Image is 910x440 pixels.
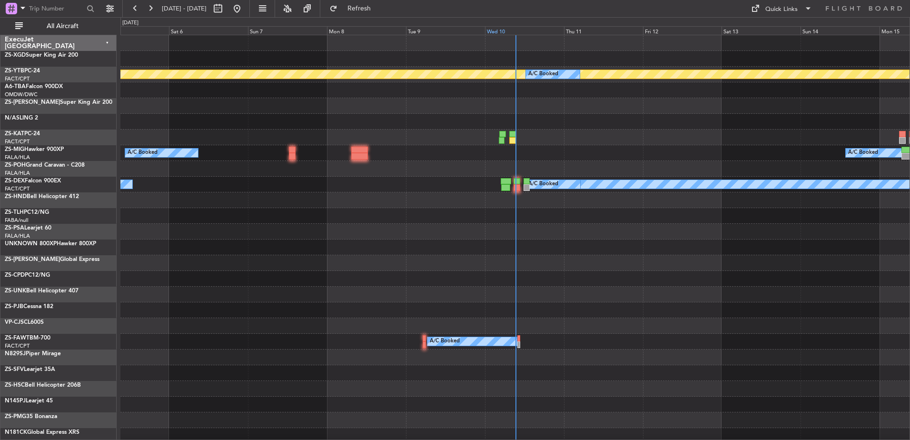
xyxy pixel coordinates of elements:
[5,272,25,278] span: ZS-CPD
[5,257,60,262] span: ZS-[PERSON_NAME]
[528,177,558,191] div: A/C Booked
[5,185,30,192] a: FACT/CPT
[5,115,16,121] span: N/A
[5,232,30,240] a: FALA/HLA
[5,194,79,200] a: ZS-HNDBell Helicopter 412
[5,147,64,152] a: ZS-MIGHawker 900XP
[5,382,81,388] a: ZS-HSCBell Helicopter 206B
[5,414,57,420] a: ZS-PMG35 Bonanza
[5,154,30,161] a: FALA/HLA
[765,5,798,14] div: Quick Links
[722,26,801,35] div: Sat 13
[248,26,327,35] div: Sun 7
[485,26,564,35] div: Wed 10
[5,131,40,137] a: ZS-KATPC-24
[5,335,50,341] a: ZS-FAWTBM-700
[162,4,207,13] span: [DATE] - [DATE]
[801,26,880,35] div: Sun 14
[5,304,53,310] a: ZS-PJBCessna 182
[5,217,29,224] a: FABA/null
[5,131,24,137] span: ZS-KAT
[5,288,26,294] span: ZS-UNK
[5,351,61,357] a: N829SJPiper Mirage
[5,75,30,82] a: FACT/CPT
[25,23,100,30] span: All Aircraft
[5,430,27,435] span: N181CK
[5,210,49,215] a: ZS-TLHPC12/NG
[564,26,643,35] div: Thu 11
[128,146,158,160] div: A/C Booked
[5,335,26,341] span: ZS-FAW
[5,68,40,74] a: ZS-YTBPC-24
[5,225,51,231] a: ZS-PSALearjet 60
[5,162,85,168] a: ZS-POHGrand Caravan - C208
[5,52,78,58] a: ZS-XGDSuper King Air 200
[5,178,61,184] a: ZS-DEXFalcon 900EX
[5,194,27,200] span: ZS-HND
[29,1,84,16] input: Trip Number
[848,146,878,160] div: A/C Booked
[122,19,138,27] div: [DATE]
[169,26,248,35] div: Sat 6
[5,382,25,388] span: ZS-HSC
[10,19,103,34] button: All Aircraft
[90,26,169,35] div: Fri 5
[643,26,722,35] div: Fri 12
[5,138,30,145] a: FACT/CPT
[5,272,50,278] a: ZS-CPDPC12/NG
[5,91,38,98] a: OMDW/DWC
[5,178,25,184] span: ZS-DEX
[5,100,112,105] a: ZS-[PERSON_NAME]Super King Air 200
[5,52,26,58] span: ZS-XGD
[5,414,26,420] span: ZS-PMG
[5,288,79,294] a: ZS-UNKBell Helicopter 407
[327,26,406,35] div: Mon 8
[325,1,382,16] button: Refresh
[5,170,30,177] a: FALA/HLA
[5,147,24,152] span: ZS-MIG
[5,241,96,247] a: UNKNOWN 800XPHawker 800XP
[5,84,26,90] span: A6-TBA
[430,334,460,349] div: A/C Booked
[5,320,44,325] a: VP-CJSCL600S
[5,225,24,231] span: ZS-PSA
[5,210,24,215] span: ZS-TLH
[5,398,26,404] span: N145PJ
[5,68,24,74] span: ZS-YTB
[5,351,26,357] span: N829SJ
[5,115,38,121] a: N/ASLING 2
[746,1,817,16] button: Quick Links
[5,398,53,404] a: N145PJLearjet 45
[5,342,30,350] a: FACT/CPT
[5,367,24,372] span: ZS-SFV
[5,100,60,105] span: ZS-[PERSON_NAME]
[5,304,23,310] span: ZS-PJB
[5,257,99,262] a: ZS-[PERSON_NAME]Global Express
[5,320,24,325] span: VP-CJS
[5,367,55,372] a: ZS-SFVLearjet 35A
[406,26,485,35] div: Tue 9
[528,67,558,81] div: A/C Booked
[5,241,57,247] span: UNKNOWN 800XP
[339,5,379,12] span: Refresh
[5,84,63,90] a: A6-TBAFalcon 900DX
[5,162,26,168] span: ZS-POH
[5,430,79,435] a: N181CKGlobal Express XRS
